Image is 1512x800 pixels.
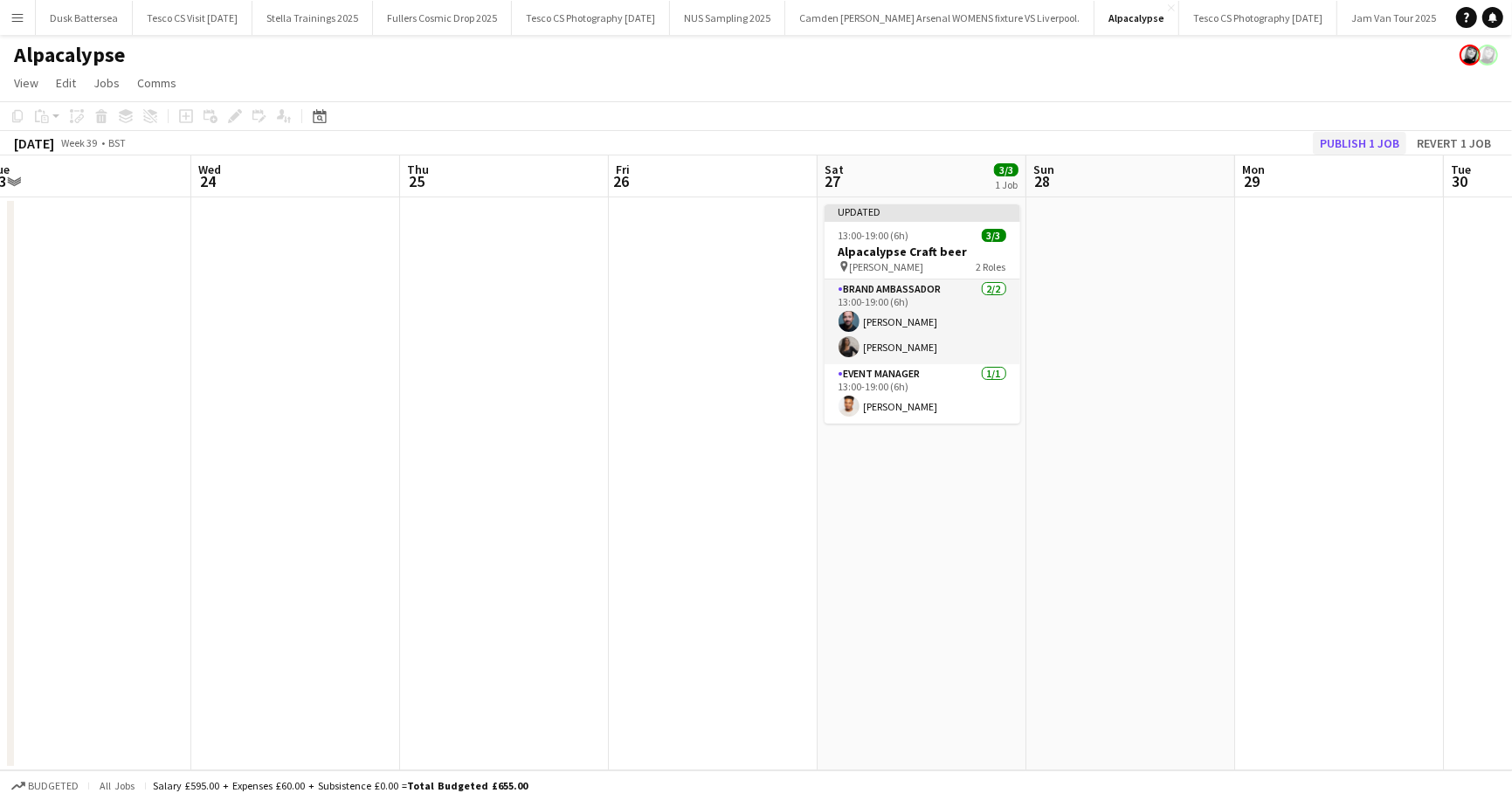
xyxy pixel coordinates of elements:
button: Fullers Cosmic Drop 2025 [373,1,512,35]
button: Budgeted [9,776,81,796]
span: View [14,75,38,91]
span: 25 [404,171,429,191]
span: Wed [198,162,221,177]
div: [DATE] [14,134,54,152]
button: Tesco CS Photography [DATE] [1179,1,1337,35]
a: Edit [49,72,83,94]
span: Budgeted [28,780,79,792]
button: Tesco CS Visit [DATE] [133,1,252,35]
span: 3/3 [994,163,1018,176]
h3: Alpacalypse Craft beer [825,244,1020,259]
div: BST [108,136,126,149]
app-card-role: Event Manager1/113:00-19:00 (6h)[PERSON_NAME] [825,364,1020,424]
span: Week 39 [58,136,101,149]
span: Mon [1242,162,1265,177]
span: 27 [822,171,844,191]
div: Salary £595.00 + Expenses £60.00 + Subsistence £0.00 = [153,779,528,792]
div: 1 Job [995,178,1018,191]
span: 2 Roles [977,260,1006,273]
span: Fri [616,162,630,177]
button: NUS Sampling 2025 [670,1,785,35]
div: Updated [825,204,1020,218]
span: Comms [137,75,176,91]
app-job-card: Updated13:00-19:00 (6h)3/3Alpacalypse Craft beer [PERSON_NAME]2 RolesBrand Ambassador2/213:00-19:... [825,204,1020,424]
app-card-role: Brand Ambassador2/213:00-19:00 (6h)[PERSON_NAME][PERSON_NAME] [825,279,1020,364]
span: 26 [613,171,630,191]
span: Sat [825,162,844,177]
button: Jam Van Tour 2025 [1337,1,1451,35]
span: 30 [1448,171,1471,191]
a: Comms [130,72,183,94]
button: Revert 1 job [1410,132,1498,155]
app-user-avatar: Janeann Ferguson [1477,45,1498,66]
a: Jobs [86,72,127,94]
span: 24 [196,171,221,191]
span: Sun [1033,162,1054,177]
span: 3/3 [982,229,1006,242]
span: [PERSON_NAME] [850,260,924,273]
button: Stella Trainings 2025 [252,1,373,35]
span: Tue [1451,162,1471,177]
span: 29 [1239,171,1265,191]
span: All jobs [96,779,138,792]
span: Jobs [93,75,120,91]
span: Total Budgeted £655.00 [407,779,528,792]
h1: Alpacalypse [14,42,125,68]
span: 28 [1031,171,1054,191]
button: Publish 1 job [1313,132,1406,155]
button: Dusk Battersea [36,1,133,35]
button: Camden [PERSON_NAME] Arsenal WOMENS fixture VS Liverpool. [785,1,1094,35]
a: View [7,72,45,94]
button: Tesco CS Photography [DATE] [512,1,670,35]
span: Edit [56,75,76,91]
button: Alpacalypse [1094,1,1179,35]
app-user-avatar: Janeann Ferguson [1460,45,1481,66]
span: 13:00-19:00 (6h) [839,229,909,242]
span: Thu [407,162,429,177]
